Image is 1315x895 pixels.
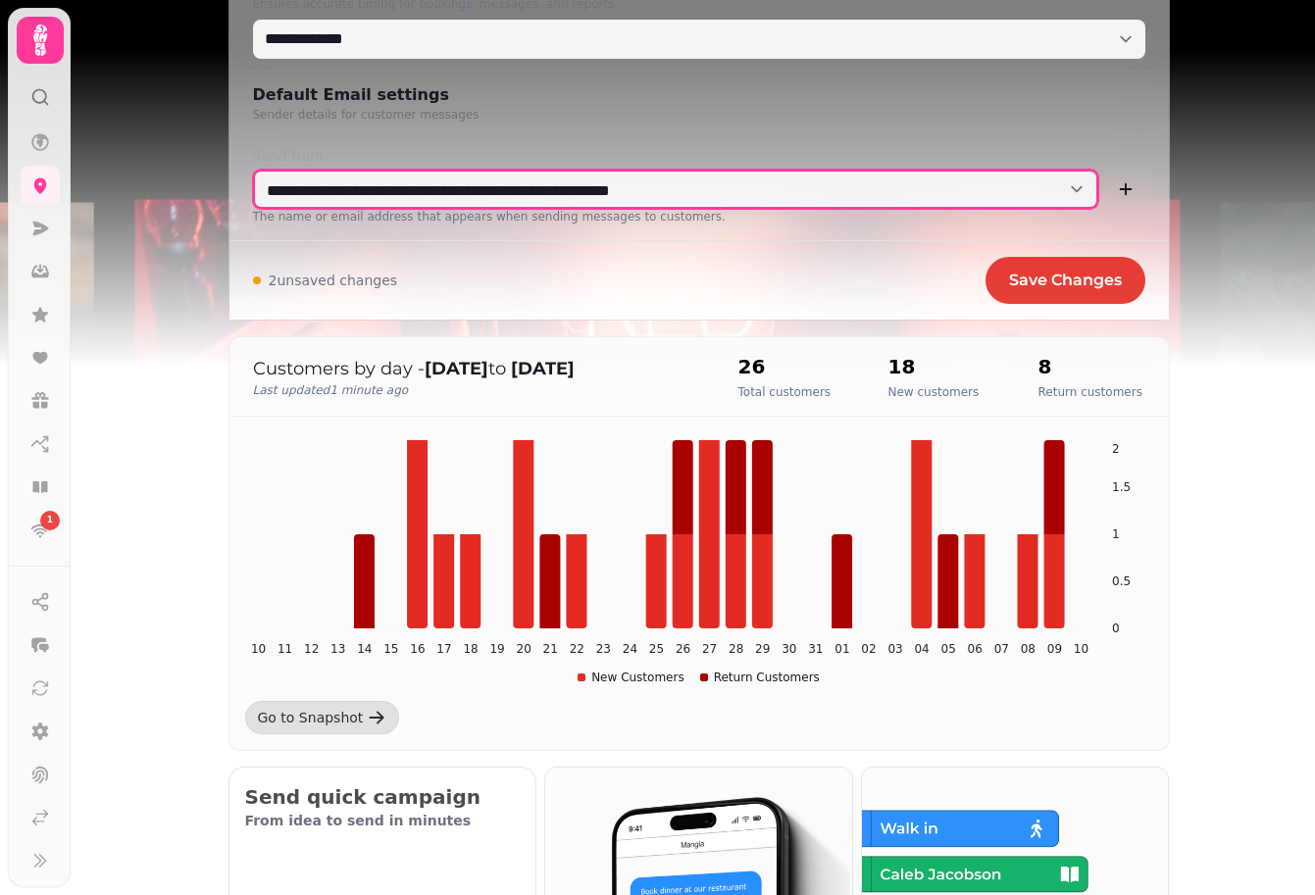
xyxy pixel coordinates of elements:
a: Go to Snapshot [245,701,400,734]
tspan: 09 [1046,642,1061,656]
tspan: 2 [1112,442,1120,456]
strong: [DATE] [425,358,488,379]
p: New customers [888,384,980,400]
p: From idea to send in minutes [245,811,521,830]
tspan: 07 [993,642,1008,656]
tspan: 24 [622,642,636,656]
tspan: 03 [887,642,902,656]
div: New Customers [578,670,684,685]
h2: 8 [1038,353,1142,380]
h2: 26 [738,353,832,380]
tspan: 19 [489,642,504,656]
tspan: 27 [701,642,716,656]
div: The name or email address that appears when sending messages to customers. [253,209,1145,224]
tspan: 1 [1112,527,1120,541]
tspan: 05 [940,642,955,656]
tspan: 0.5 [1112,574,1131,588]
tspan: 17 [436,642,451,656]
tspan: 08 [1020,642,1035,656]
tspan: 15 [383,642,398,656]
h2: 18 [888,353,980,380]
tspan: 25 [648,642,663,656]
tspan: 21 [542,642,557,656]
tspan: 28 [729,642,743,656]
tspan: 10 [250,642,265,656]
tspan: 06 [967,642,982,656]
tspan: 16 [410,642,425,656]
tspan: 02 [861,642,876,656]
strong: [DATE] [511,358,575,379]
tspan: 30 [782,642,796,656]
label: Send from [253,146,1145,166]
div: Default Email settings [253,83,480,107]
tspan: 13 [330,642,345,656]
tspan: 29 [755,642,770,656]
tspan: 01 [835,642,849,656]
tspan: 26 [675,642,689,656]
p: Customers by day - to [253,355,699,382]
tspan: 1.5 [1112,480,1131,494]
tspan: 10 [1073,642,1087,656]
div: Sender details for customer messages [253,107,480,123]
tspan: 14 [357,642,372,656]
p: Last updated 1 minute ago [253,382,699,398]
tspan: 0 [1112,622,1120,635]
p: Return customers [1038,384,1142,400]
p: Total customers [738,384,832,400]
tspan: 23 [595,642,610,656]
button: Save Changes [986,257,1145,304]
h2: Send quick campaign [245,783,521,811]
tspan: 31 [808,642,823,656]
a: 1 [21,511,60,550]
div: Go to Snapshot [258,708,364,727]
tspan: 20 [516,642,531,656]
div: Return Customers [700,670,820,685]
span: Save Changes [1009,273,1122,288]
span: 1 [47,514,53,527]
span: 2 unsaved changes [253,271,398,290]
tspan: 04 [914,642,929,656]
tspan: 22 [569,642,583,656]
tspan: 18 [463,642,478,656]
tspan: 12 [304,642,319,656]
tspan: 11 [277,642,291,656]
